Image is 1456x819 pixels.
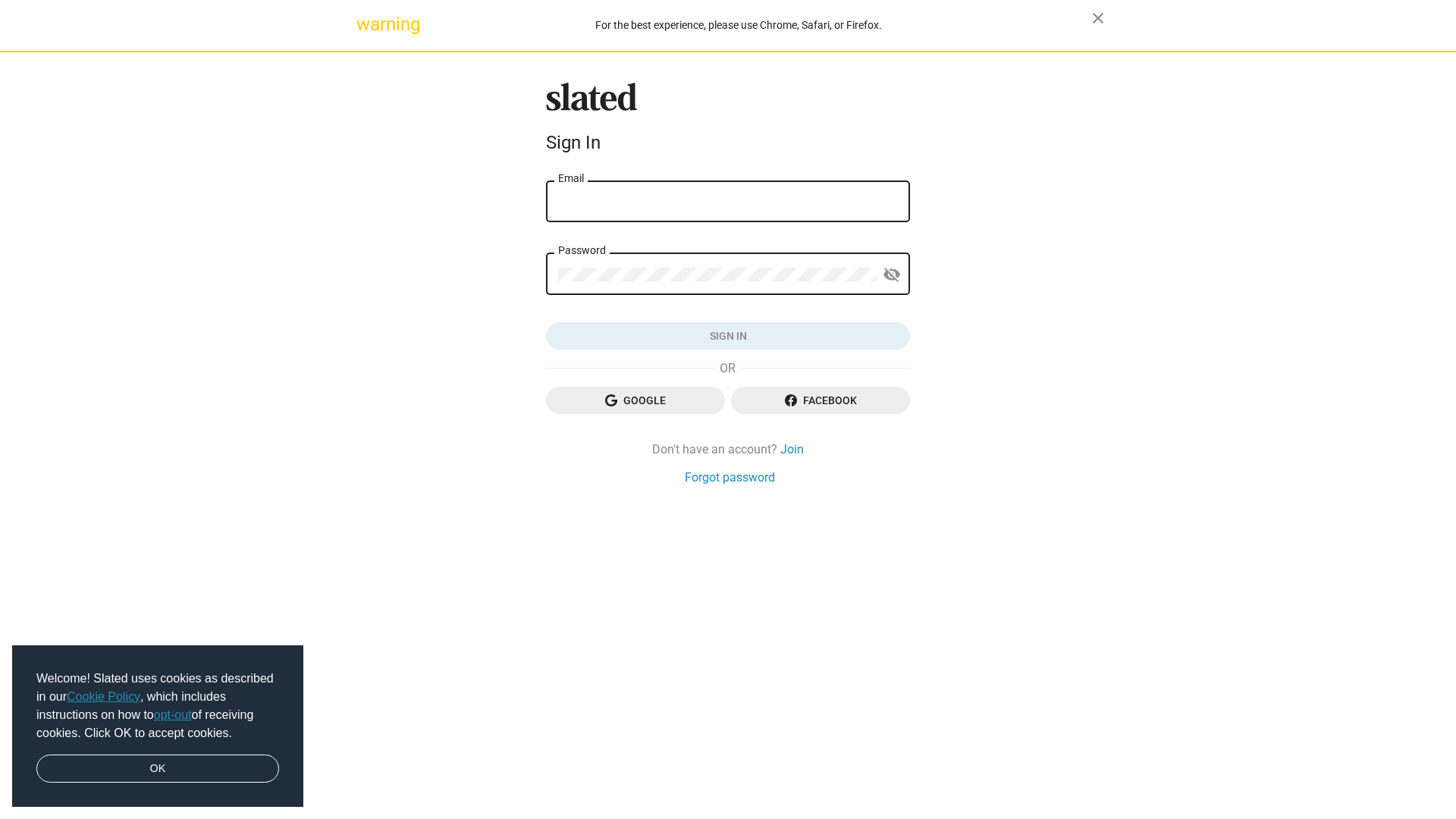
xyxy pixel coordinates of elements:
a: opt-out [154,708,192,721]
mat-icon: warning [356,15,375,33]
mat-icon: close [1089,9,1107,27]
span: Google [558,387,713,414]
mat-icon: visibility_off [883,263,901,287]
span: Welcome! Slated uses cookies as described in our , which includes instructions on how to of recei... [36,670,279,742]
a: Forgot password [685,469,775,485]
a: dismiss cookie message [36,755,279,783]
a: Cookie Policy [67,690,140,703]
sl-branding: Sign In [546,83,910,160]
span: Facebook [743,387,898,414]
div: Sign In [546,132,910,153]
button: Show password [877,260,907,290]
a: Join [780,441,804,457]
div: For the best experience, please use Chrome, Safari, or Firefox. [385,15,1092,36]
div: Don't have an account? [546,441,910,457]
button: Facebook [731,387,910,414]
div: cookieconsent [12,645,303,808]
button: Google [546,387,725,414]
